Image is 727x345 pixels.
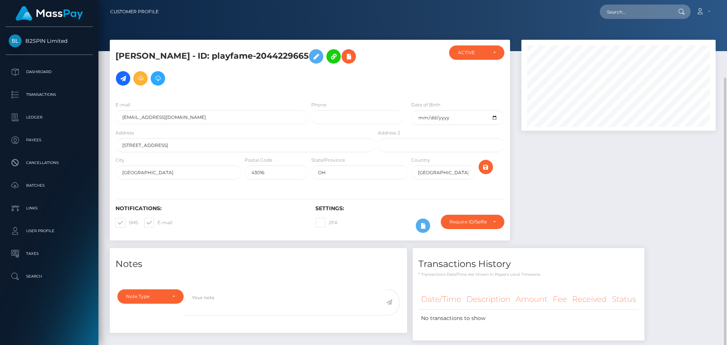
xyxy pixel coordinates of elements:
[245,157,272,164] label: Postal Code
[16,6,83,21] img: MassPay Logo
[6,37,93,44] span: B2SPIN Limited
[9,271,90,282] p: Search
[550,289,569,310] th: Fee
[9,225,90,237] p: User Profile
[115,218,138,228] label: SMS
[115,258,401,271] h4: Notes
[126,293,166,300] div: Note Type
[315,218,338,228] label: 2FA
[6,267,93,286] a: Search
[9,134,90,146] p: Payees
[115,205,304,212] h6: Notifications:
[6,222,93,240] a: User Profile
[6,62,93,81] a: Dashboard
[418,272,639,277] p: * Transactions date/time are shown in payee's local timezone
[6,85,93,104] a: Transactions
[115,45,371,89] h5: [PERSON_NAME] - ID: playfame-2044229665
[9,248,90,259] p: Taxes
[311,101,326,108] label: Phone
[9,66,90,78] p: Dashboard
[600,5,671,19] input: Search...
[9,34,22,47] img: B2SPIN Limited
[9,157,90,169] p: Cancellations
[418,310,639,327] td: No transactions to show
[6,131,93,150] a: Payees
[144,218,172,228] label: E-mail
[378,130,400,136] label: Address 2
[418,289,464,310] th: Date/Time
[116,71,130,86] a: Initiate Payout
[311,157,345,164] label: State/Province
[117,289,184,304] button: Note Type
[441,215,504,229] button: Require ID/Selfie Verification
[9,180,90,191] p: Batches
[115,101,130,108] label: E-mail
[418,258,639,271] h4: Transactions History
[6,108,93,127] a: Ledger
[458,50,487,56] div: ACTIVE
[609,289,639,310] th: Status
[9,89,90,100] p: Transactions
[449,45,504,60] button: ACTIVE
[569,289,609,310] th: Received
[449,219,487,225] div: Require ID/Selfie Verification
[115,130,134,136] label: Address
[110,4,159,20] a: Customer Profile
[6,176,93,195] a: Batches
[9,203,90,214] p: Links
[464,289,513,310] th: Description
[315,205,504,212] h6: Settings:
[6,153,93,172] a: Cancellations
[115,157,125,164] label: City
[6,244,93,263] a: Taxes
[411,157,430,164] label: Country
[6,199,93,218] a: Links
[513,289,550,310] th: Amount
[9,112,90,123] p: Ledger
[411,101,440,108] label: Date of Birth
